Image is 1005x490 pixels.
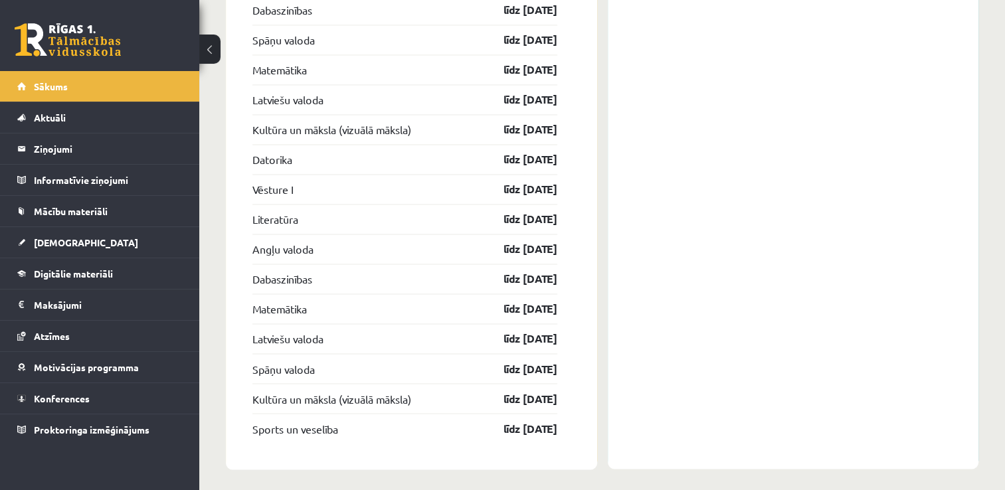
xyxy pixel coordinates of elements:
[17,102,183,133] a: Aktuāli
[17,258,183,289] a: Digitālie materiāli
[15,23,121,56] a: Rīgas 1. Tālmācības vidusskola
[252,181,293,197] a: Vēsture I
[17,352,183,382] a: Motivācijas programma
[252,390,411,406] a: Kultūra un māksla (vizuālā māksla)
[480,420,557,436] a: līdz [DATE]
[480,390,557,406] a: līdz [DATE]
[252,2,312,18] a: Dabaszinības
[252,331,323,347] a: Latviešu valoda
[34,165,183,195] legend: Informatīvie ziņojumi
[252,32,315,48] a: Spāņu valoda
[17,133,183,164] a: Ziņojumi
[252,361,315,376] a: Spāņu valoda
[480,331,557,347] a: līdz [DATE]
[252,271,312,287] a: Dabaszinības
[480,211,557,227] a: līdz [DATE]
[480,271,557,287] a: līdz [DATE]
[252,420,338,436] a: Sports un veselība
[34,133,183,164] legend: Ziņojumi
[252,92,323,108] a: Latviešu valoda
[17,196,183,226] a: Mācību materiāli
[480,92,557,108] a: līdz [DATE]
[34,289,183,320] legend: Maksājumi
[17,321,183,351] a: Atzīmes
[252,211,298,227] a: Literatūra
[17,165,183,195] a: Informatīvie ziņojumi
[480,2,557,18] a: līdz [DATE]
[252,122,411,137] a: Kultūra un māksla (vizuālā māksla)
[480,122,557,137] a: līdz [DATE]
[34,361,139,373] span: Motivācijas programma
[252,301,307,317] a: Matemātika
[34,268,113,280] span: Digitālie materiāli
[34,80,68,92] span: Sākums
[252,62,307,78] a: Matemātika
[480,181,557,197] a: līdz [DATE]
[34,205,108,217] span: Mācību materiāli
[480,361,557,376] a: līdz [DATE]
[252,241,314,257] a: Angļu valoda
[17,227,183,258] a: [DEMOGRAPHIC_DATA]
[480,241,557,257] a: līdz [DATE]
[17,289,183,320] a: Maksājumi
[17,383,183,414] a: Konferences
[34,330,70,342] span: Atzīmes
[480,301,557,317] a: līdz [DATE]
[34,112,66,123] span: Aktuāli
[34,424,149,436] span: Proktoringa izmēģinājums
[34,236,138,248] span: [DEMOGRAPHIC_DATA]
[480,62,557,78] a: līdz [DATE]
[480,151,557,167] a: līdz [DATE]
[480,32,557,48] a: līdz [DATE]
[252,151,292,167] a: Datorika
[17,71,183,102] a: Sākums
[17,414,183,445] a: Proktoringa izmēģinājums
[34,392,90,404] span: Konferences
